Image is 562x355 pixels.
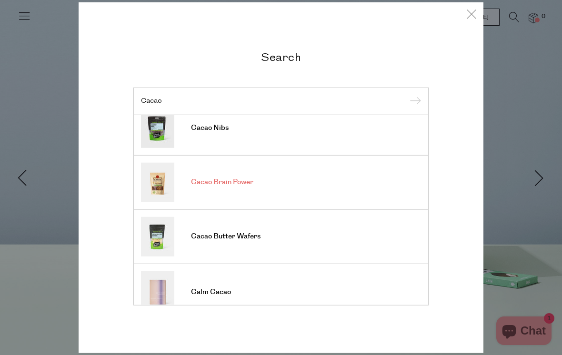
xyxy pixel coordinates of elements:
[141,162,174,202] img: Cacao Brain Power
[141,162,421,202] a: Cacao Brain Power
[191,287,231,297] span: Calm Cacao
[141,98,421,105] input: Search
[191,123,229,133] span: Cacao Nibs
[191,177,253,187] span: Cacao Brain Power
[141,271,421,313] a: Calm Cacao
[141,271,174,313] img: Calm Cacao
[133,50,429,64] h2: Search
[141,217,421,256] a: Cacao Butter Wafers
[141,108,421,148] a: Cacao Nibs
[141,108,174,148] img: Cacao Nibs
[191,232,261,241] span: Cacao Butter Wafers
[141,217,174,256] img: Cacao Butter Wafers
